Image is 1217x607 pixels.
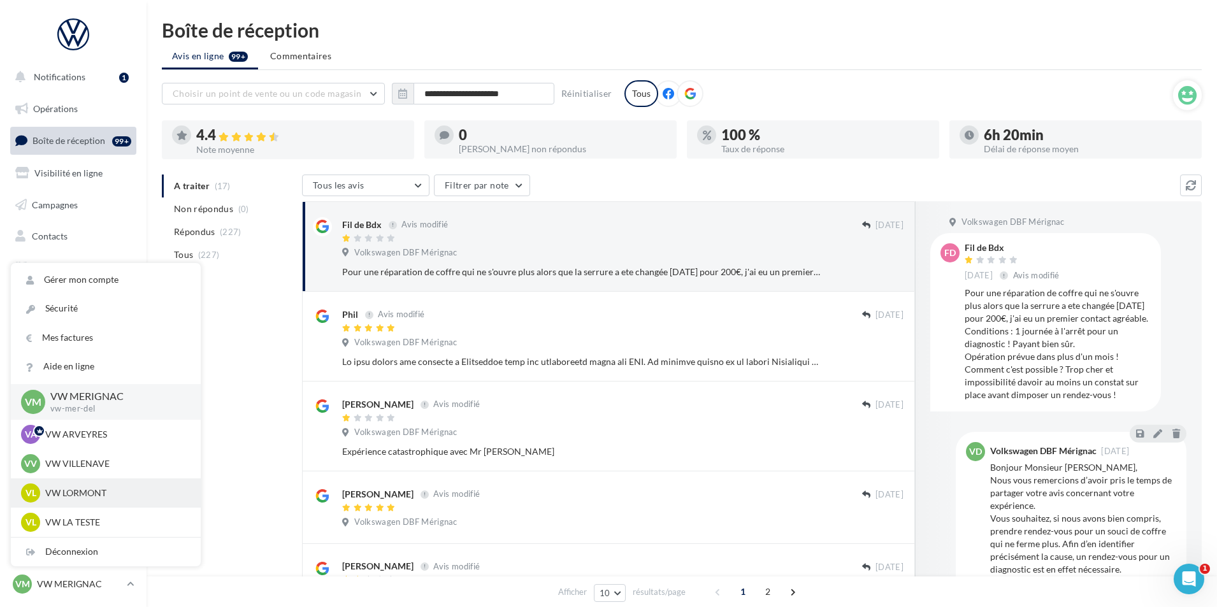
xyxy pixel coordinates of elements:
div: Délai de réponse moyen [984,145,1192,154]
div: Domaine: [DOMAIN_NAME] [33,33,144,43]
span: [DATE] [965,270,993,282]
div: Domaine [66,75,98,83]
iframe: Intercom live chat [1174,564,1204,594]
span: Volkswagen DBF Mérignac [354,517,457,528]
span: Avis modifié [1013,270,1060,280]
span: Boîte de réception [32,135,105,146]
p: VW ARVEYRES [45,428,185,441]
a: Mes factures [11,324,201,352]
img: tab_keywords_by_traffic_grey.svg [145,74,155,84]
div: Lo ipsu dolors ame consecte a Elitseddoe temp inc utlaboreetd magna ali ENI. Ad minimve quisno ex... [342,355,821,368]
p: VW MERIGNAC [37,578,122,590]
a: Gérer mon compte [11,266,201,294]
div: Phil [342,308,358,321]
span: [DATE] [875,220,904,231]
div: 0 [459,128,666,142]
a: Médiathèque [8,255,139,282]
div: Mots-clés [159,75,195,83]
button: Choisir un point de vente ou un code magasin [162,83,385,104]
div: Boîte de réception [162,20,1202,39]
div: [PERSON_NAME] non répondus [459,145,666,154]
div: 4.4 [196,128,404,143]
div: Tous [624,80,658,107]
div: Volkswagen DBF Mérignac [990,446,1097,455]
span: VA [25,428,37,441]
div: Fil de Bdx [965,243,1062,252]
span: Fd [944,246,956,259]
img: logo_orange.svg [20,20,31,31]
div: Fil de Bdx [342,218,382,231]
div: [PERSON_NAME] [342,398,414,411]
span: Volkswagen DBF Mérignac [961,217,1064,228]
button: Tous les avis [302,175,429,196]
span: Contacts [32,231,68,241]
a: Boîte de réception99+ [8,127,139,154]
span: Avis modifié [401,220,448,230]
span: (0) [238,204,249,214]
div: Expérience catastrophique avec Mr [PERSON_NAME] [342,445,821,458]
button: Filtrer par note [434,175,530,196]
a: VM VW MERIGNAC [10,572,136,596]
button: 10 [594,584,626,602]
span: résultats/page [633,586,686,598]
span: VD [969,445,982,458]
div: 1 [119,73,129,83]
p: VW MERIGNAC [50,389,180,404]
div: [PERSON_NAME] [342,560,414,573]
p: vw-mer-del [50,403,180,415]
span: (227) [220,227,241,237]
div: [PERSON_NAME] [342,488,414,501]
span: Choisir un point de vente ou un code magasin [173,88,361,99]
span: Avis modifié [433,489,480,499]
img: tab_domain_overview_orange.svg [52,74,62,84]
a: Aide en ligne [11,352,201,381]
span: Avis modifié [433,399,480,410]
a: Visibilité en ligne [8,160,139,187]
div: Pour une réparation de coffre qui ne s'ouvre plus alors que la serrure a ete changée [DATE] pour ... [342,266,821,278]
div: 100 % [721,128,929,142]
a: Calendrier [8,287,139,313]
span: Volkswagen DBF Mérignac [354,247,457,259]
span: Volkswagen DBF Mérignac [354,337,457,348]
span: Visibilité en ligne [34,168,103,178]
div: Déconnexion [11,538,201,566]
span: 2 [758,582,778,602]
span: VM [25,394,41,409]
span: Volkswagen DBF Mérignac [354,427,457,438]
span: VV [24,457,37,470]
span: Tous les avis [313,180,364,190]
span: Non répondus [174,203,233,215]
span: VM [15,578,30,590]
span: 10 [600,588,610,598]
span: Campagnes [32,199,78,210]
span: Avis modifié [378,310,424,320]
p: VW VILLENAVE [45,457,185,470]
a: Campagnes DataOnDemand [8,361,139,398]
span: [DATE] [875,310,904,321]
span: Commentaires [270,50,331,62]
button: Réinitialiser [556,86,617,101]
a: Campagnes [8,192,139,218]
span: VL [25,487,36,499]
span: 1 [733,582,753,602]
div: 6h 20min [984,128,1192,142]
div: Note moyenne [196,145,404,154]
div: v 4.0.25 [36,20,62,31]
div: Taux de réponse [721,145,929,154]
a: PLV et print personnalisable [8,318,139,355]
span: [DATE] [875,489,904,501]
a: Opérations [8,96,139,122]
a: Sécurité [11,294,201,323]
span: 1 [1200,564,1210,574]
div: 99+ [112,136,131,146]
span: VL [25,516,36,529]
span: Tous [174,248,193,261]
span: Répondus [174,225,215,238]
span: Opérations [33,103,78,114]
div: Pour une réparation de coffre qui ne s'ouvre plus alors que la serrure a ete changée [DATE] pour ... [965,287,1151,401]
span: Afficher [558,586,587,598]
p: VW LA TESTE [45,516,185,529]
span: Notifications [34,71,85,82]
span: [DATE] [1101,447,1129,455]
button: Notifications 1 [8,64,134,90]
